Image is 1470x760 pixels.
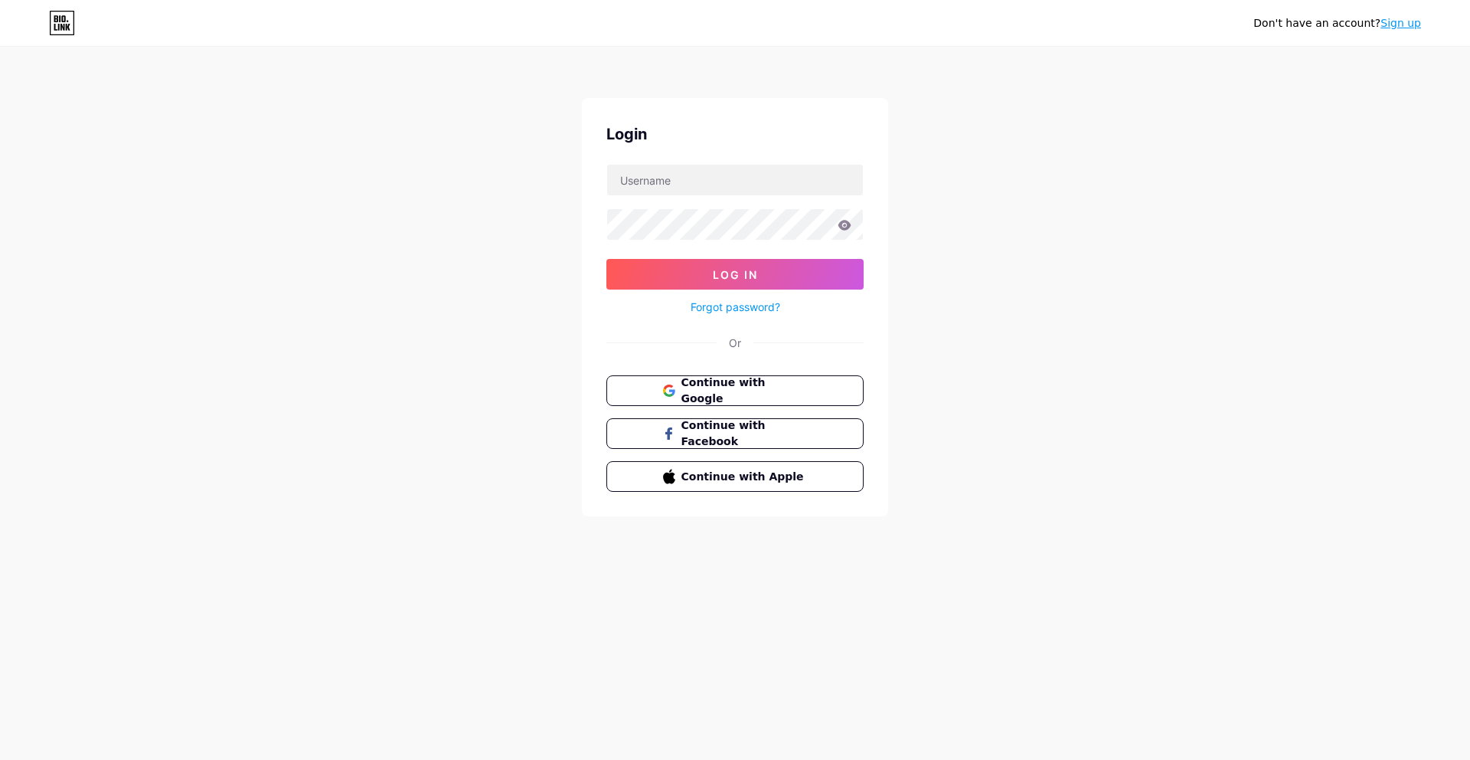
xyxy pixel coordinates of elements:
button: Continue with Apple [606,461,864,492]
div: Login [606,123,864,146]
div: Don't have an account? [1253,15,1421,31]
a: Sign up [1380,17,1421,29]
button: Continue with Facebook [606,418,864,449]
span: Continue with Apple [681,469,808,485]
span: Continue with Facebook [681,418,808,450]
button: Log In [606,259,864,290]
span: Continue with Google [681,375,808,407]
span: Log In [713,268,758,281]
input: Username [607,165,863,195]
button: Continue with Google [606,375,864,406]
div: Or [729,335,741,351]
a: Forgot password? [691,299,780,315]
